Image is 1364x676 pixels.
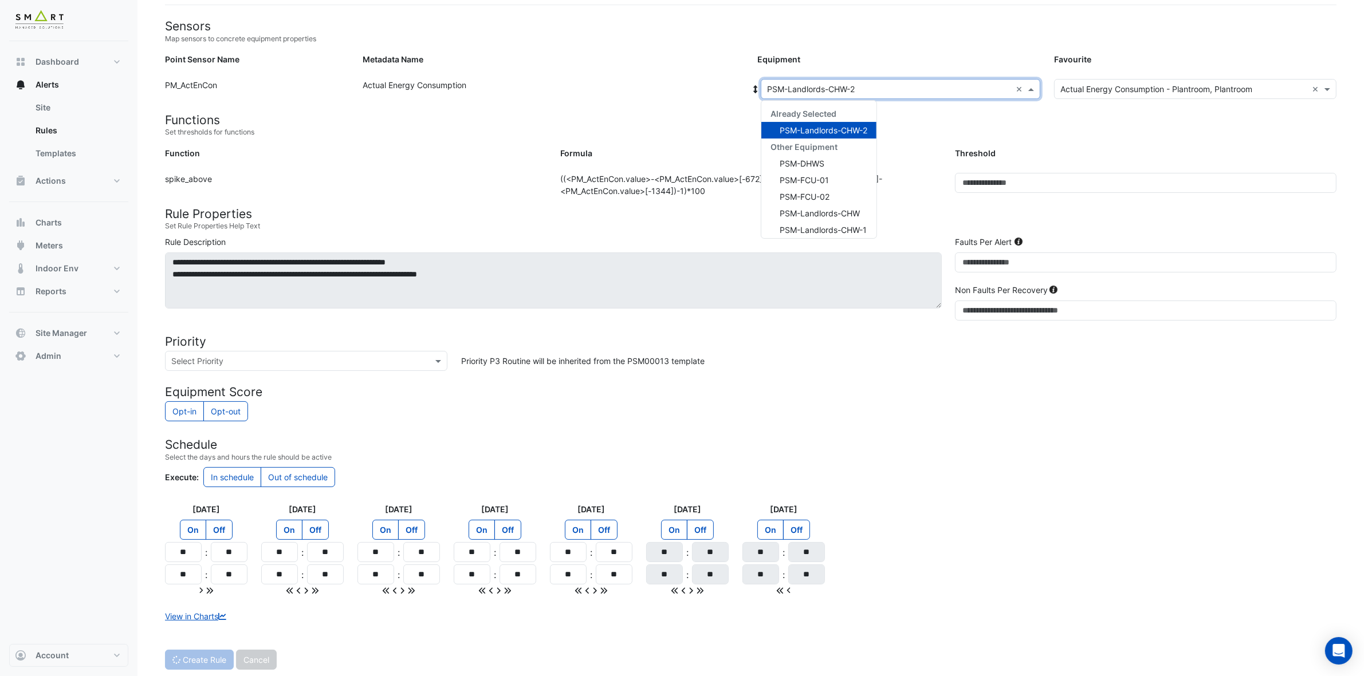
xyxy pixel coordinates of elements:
[761,79,1040,99] app-equipment-select: Select Equipment
[683,568,692,582] div: :
[158,173,553,202] div: spike_above
[298,545,307,559] div: :
[788,564,825,584] input: Minutes
[490,545,500,559] div: :
[289,503,316,515] label: [DATE]
[36,217,62,228] span: Charts
[203,401,248,421] label: Do not count rule towards calculation of equipment performance scores?
[9,73,128,96] button: Alerts
[9,644,128,667] button: Account
[311,586,319,595] span: Copy to all next days
[394,568,403,582] div: :
[9,257,128,280] button: Indoor Env
[165,127,1337,137] small: Set thresholds for functions
[779,568,788,582] div: :
[560,148,592,158] strong: Formula
[787,586,792,595] span: Copy to previous day
[780,208,860,218] span: PSM-Landlords-CHW
[363,54,423,64] strong: Metadata Name
[36,286,66,297] span: Reports
[199,586,206,595] span: Copy to next day
[15,263,26,274] app-icon: Indoor Env
[392,586,400,595] span: Copy to previous day
[454,564,490,584] input: Hours
[742,564,779,584] input: Hours
[674,503,701,515] label: [DATE]
[757,520,784,540] label: On
[681,586,689,595] span: Copy to previous day
[553,173,949,202] div: ((<PM_ActEnCon.value>-<PM_ActEnCon.value>[-672])/(<PM_ActEnCon.value>[-672]-<PM_ActEnCon.value>[-...
[165,207,1337,221] h4: Rule Properties
[9,169,128,192] button: Actions
[165,148,200,158] strong: Function
[783,520,810,540] label: Off
[585,586,592,595] span: Copy to previous day
[400,586,407,595] span: Copy to next day
[1054,79,1337,99] app-favourites-select: Select Favourite
[165,19,1337,33] h4: Sensors
[403,542,440,562] input: Minutes
[504,586,512,595] span: Copy to all next days
[1016,83,1025,95] span: Clear
[1312,83,1322,95] span: Clear
[771,142,838,152] span: Other Equipment
[307,542,344,562] input: Minutes
[780,159,824,168] span: PSM-DHWS
[211,542,247,562] input: Minutes
[165,385,1337,399] h4: Equipment Score
[500,542,536,562] input: Minutes
[780,175,829,185] span: PSM-FCU-01
[550,564,587,584] input: Hours
[307,564,344,584] input: Minutes
[689,586,696,595] span: Copy to next day
[490,568,500,582] div: :
[454,351,1343,371] div: Priority P3 Routine will be inherited from the PSM00013 template
[26,119,128,142] a: Rules
[165,34,1337,44] small: Map sensors to concrete equipment properties
[481,503,509,515] label: [DATE]
[9,280,128,303] button: Reports
[276,520,302,540] label: On
[357,564,394,584] input: Hours
[165,401,204,421] label: Count rule towards calculation of equipment performance scores
[9,234,128,257] button: Meters
[165,542,202,562] input: Hours
[36,263,78,274] span: Indoor Env
[206,520,233,540] label: Off
[771,109,836,118] span: Already Selected
[36,56,79,68] span: Dashboard
[15,79,26,90] app-icon: Alerts
[575,586,585,595] span: Copy to all previous days
[565,520,591,540] label: On
[15,350,26,362] app-icon: Admin
[9,211,128,234] button: Charts
[286,586,296,595] span: Copy to all previous days
[742,542,779,562] input: Hours
[692,564,729,584] input: Minutes
[687,520,714,540] label: Off
[407,586,415,595] span: Copy to all next days
[955,284,1048,296] label: Non Faults Per Recovery
[591,520,618,540] label: Off
[15,175,26,187] app-icon: Actions
[770,503,797,515] label: [DATE]
[788,542,825,562] input: Minutes
[165,564,202,584] input: Hours
[955,148,996,158] strong: Threshold
[165,54,239,64] strong: Point Sensor Name
[587,568,596,582] div: :
[780,225,867,235] span: PSM-Landlords-CHW-1
[779,545,788,559] div: :
[596,542,632,562] input: Minutes
[600,586,608,595] span: Copy to all next days
[780,192,830,201] span: PSM-FCU-02
[165,334,1337,349] h4: Priority
[372,520,399,540] label: On
[36,650,69,661] span: Account
[302,520,329,540] label: Off
[577,503,605,515] label: [DATE]
[36,79,59,90] span: Alerts
[261,564,298,584] input: Hours
[398,520,425,540] label: Off
[478,586,489,595] span: Copy to all previous days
